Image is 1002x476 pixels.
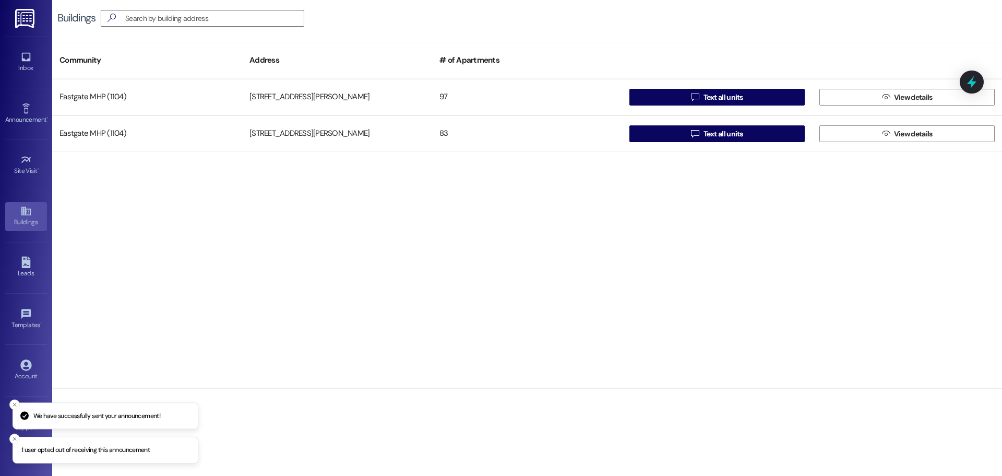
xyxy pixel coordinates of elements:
a: Inbox [5,48,47,76]
span: • [38,166,39,173]
span: • [40,320,42,327]
span: View details [894,92,933,103]
div: [STREET_ADDRESS][PERSON_NAME] [242,123,432,144]
div: Address [242,48,432,73]
div: Eastgate MHP (1104) [52,123,242,144]
a: Support [5,408,47,436]
span: • [46,114,48,122]
div: Community [52,48,242,73]
div: [STREET_ADDRESS][PERSON_NAME] [242,87,432,108]
button: View details [819,125,995,142]
i:  [882,93,890,101]
i:  [691,93,699,101]
span: Text all units [703,92,743,103]
i:  [691,130,699,138]
button: View details [819,89,995,106]
input: Search by building address [125,11,304,26]
span: View details [894,129,933,140]
a: Leads [5,253,47,282]
div: Eastgate MHP (1104) [52,87,242,108]
div: Buildings [57,13,96,24]
a: Templates • [5,305,47,333]
i:  [103,13,120,24]
i:  [882,130,890,138]
p: 1 user opted out of receiving this announcement [21,446,150,455]
a: Site Visit • [5,151,47,179]
div: # of Apartments [432,48,622,73]
div: 83 [432,123,622,144]
div: 97 [432,87,622,108]
img: ResiDesk Logo [15,9,37,28]
span: Text all units [703,129,743,140]
button: Text all units [629,125,805,142]
button: Text all units [629,89,805,106]
a: Buildings [5,202,47,230]
button: Close toast [9,399,20,410]
button: Close toast [9,434,20,444]
p: We have successfully sent your announcement! [33,411,160,421]
a: Account [5,356,47,385]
